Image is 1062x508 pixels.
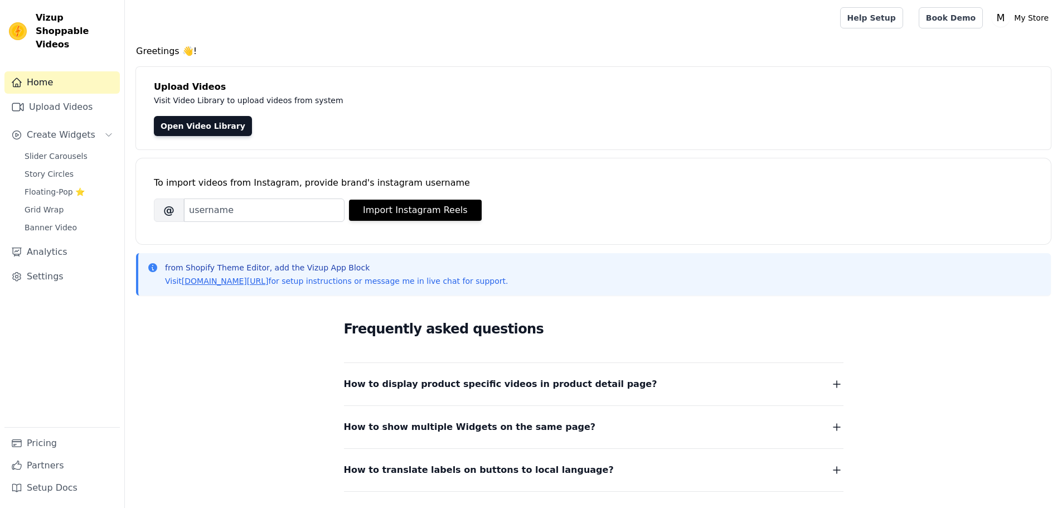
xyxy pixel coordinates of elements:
[992,8,1053,28] button: M My Store
[4,432,120,454] a: Pricing
[4,454,120,477] a: Partners
[18,220,120,235] a: Banner Video
[1010,8,1053,28] p: My Store
[4,96,120,118] a: Upload Videos
[840,7,903,28] a: Help Setup
[165,262,508,273] p: from Shopify Theme Editor, add the Vizup App Block
[25,222,77,233] span: Banner Video
[18,184,120,200] a: Floating-Pop ⭐
[27,128,95,142] span: Create Widgets
[154,176,1033,190] div: To import videos from Instagram, provide brand's instagram username
[182,277,269,286] a: [DOMAIN_NAME][URL]
[36,11,115,51] span: Vizup Shoppable Videos
[344,462,843,478] button: How to translate labels on buttons to local language?
[344,318,843,340] h2: Frequently asked questions
[165,275,508,287] p: Visit for setup instructions or message me in live chat for support.
[4,71,120,94] a: Home
[9,22,27,40] img: Vizup
[4,124,120,146] button: Create Widgets
[136,45,1051,58] h4: Greetings 👋!
[25,204,64,215] span: Grid Wrap
[4,265,120,288] a: Settings
[25,168,74,180] span: Story Circles
[154,116,252,136] a: Open Video Library
[344,419,843,435] button: How to show multiple Widgets on the same page?
[344,376,843,392] button: How to display product specific videos in product detail page?
[154,94,653,107] p: Visit Video Library to upload videos from system
[997,12,1005,23] text: M
[344,462,614,478] span: How to translate labels on buttons to local language?
[154,199,184,222] span: @
[18,166,120,182] a: Story Circles
[344,419,596,435] span: How to show multiple Widgets on the same page?
[184,199,345,222] input: username
[919,7,983,28] a: Book Demo
[18,202,120,217] a: Grid Wrap
[344,376,657,392] span: How to display product specific videos in product detail page?
[25,151,88,162] span: Slider Carousels
[349,200,482,221] button: Import Instagram Reels
[25,186,85,197] span: Floating-Pop ⭐
[4,477,120,499] a: Setup Docs
[18,148,120,164] a: Slider Carousels
[154,80,1033,94] h4: Upload Videos
[4,241,120,263] a: Analytics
